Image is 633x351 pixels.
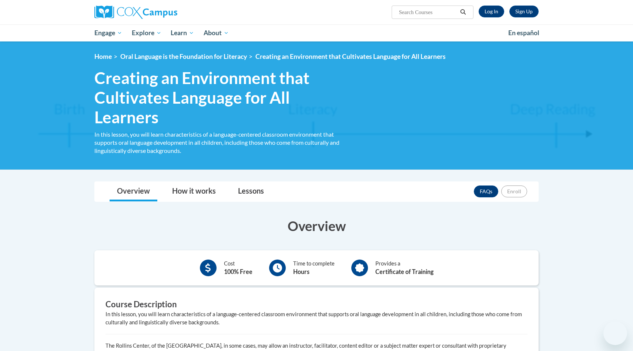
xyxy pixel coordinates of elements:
span: Creating an Environment that Cultivates Language for All Learners [94,68,350,127]
div: Main menu [83,24,550,41]
a: Overview [110,182,157,201]
a: About [199,24,234,41]
input: Search Courses [398,8,458,17]
span: Engage [94,29,122,37]
span: En español [508,29,539,37]
div: Cost [224,260,252,276]
button: Enroll [501,185,527,197]
b: 100% Free [224,268,252,275]
div: Time to complete [293,260,335,276]
span: Explore [132,29,161,37]
a: Log In [479,6,504,17]
a: Lessons [231,182,271,201]
span: About [204,29,229,37]
a: Oral Language is the Foundation for Literacy [120,53,247,60]
button: Search [458,8,469,17]
span: Learn [171,29,194,37]
a: Engage [90,24,127,41]
h3: Overview [94,217,539,235]
div: In this lesson, you will learn characteristics of a language-centered classroom environment that ... [94,130,350,155]
a: Register [509,6,539,17]
a: FAQs [474,185,498,197]
span: Creating an Environment that Cultivates Language for All Learners [255,53,446,60]
a: Explore [127,24,166,41]
a: Cox Campus [94,6,235,19]
div: Provides a [375,260,433,276]
b: Certificate of Training [375,268,433,275]
a: En español [503,25,544,41]
a: Home [94,53,112,60]
a: How it works [165,182,223,201]
iframe: Button to launch messaging window [603,321,627,345]
b: Hours [293,268,309,275]
h3: Course Description [105,299,527,310]
a: Learn [166,24,199,41]
img: Cox Campus [94,6,177,19]
div: In this lesson, you will learn characteristics of a language-centered classroom environment that ... [105,310,527,327]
